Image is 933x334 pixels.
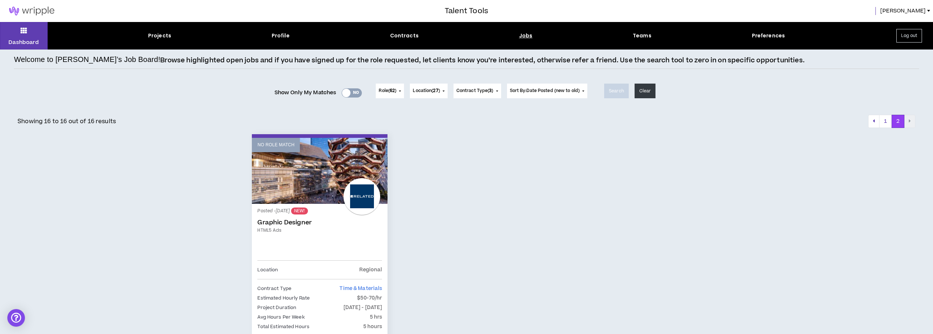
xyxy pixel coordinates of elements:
p: 5 hours [363,323,382,331]
div: Projects [148,32,171,40]
p: 5 hrs [370,313,382,321]
span: Show Only My Matches [275,87,337,98]
span: Location ( ) [413,88,440,94]
p: Posted - [DATE] [257,208,382,214]
div: Open Intercom Messenger [7,309,25,327]
p: Total Estimated Hours [257,323,309,331]
p: Avg Hours Per Week [257,313,304,321]
div: Contracts [390,32,419,40]
a: Graphic Designer [257,219,382,226]
span: Time & Materials [339,285,382,292]
span: Role ( ) [379,88,396,94]
p: Showing 16 to 16 out of 16 results [18,117,116,126]
button: Sort By:Date Posted (new to old) [507,84,588,98]
span: 27 [433,88,438,94]
button: Contract Type(3) [453,84,501,98]
span: 3 [489,88,492,94]
p: Location [257,266,278,274]
button: Clear [635,84,656,98]
span: Sort By: Date Posted (new to old) [510,88,580,94]
span: [PERSON_NAME] [880,7,926,15]
nav: pagination [868,115,915,128]
div: Preferences [752,32,785,40]
p: $50-70/hr [357,294,382,302]
sup: NEW! [291,208,308,214]
h4: Welcome to [PERSON_NAME]’s Job Board! [14,54,160,65]
button: 1 [879,115,892,128]
div: Profile [272,32,290,40]
button: Search [604,84,629,98]
span: 62 [390,88,395,94]
p: [DATE] - [DATE] [344,304,382,312]
p: Project Duration [257,304,296,312]
span: Contract Type ( ) [456,88,493,94]
p: Browse highlighted open jobs and if you have signed up for the role requested, let clients know y... [160,56,805,65]
p: Estimated Hourly Rate [257,294,310,302]
button: 2 [892,115,904,128]
p: No Role Match [257,142,294,148]
a: No Role Match [252,138,387,204]
button: Log out [896,29,922,43]
p: Regional [359,266,382,274]
h3: Talent Tools [445,5,488,16]
div: Teams [633,32,651,40]
a: HTML5 Ads [257,227,382,234]
p: Dashboard [8,38,39,46]
p: Contract Type [257,285,291,293]
button: Location(27) [410,84,447,98]
button: Role(62) [376,84,404,98]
